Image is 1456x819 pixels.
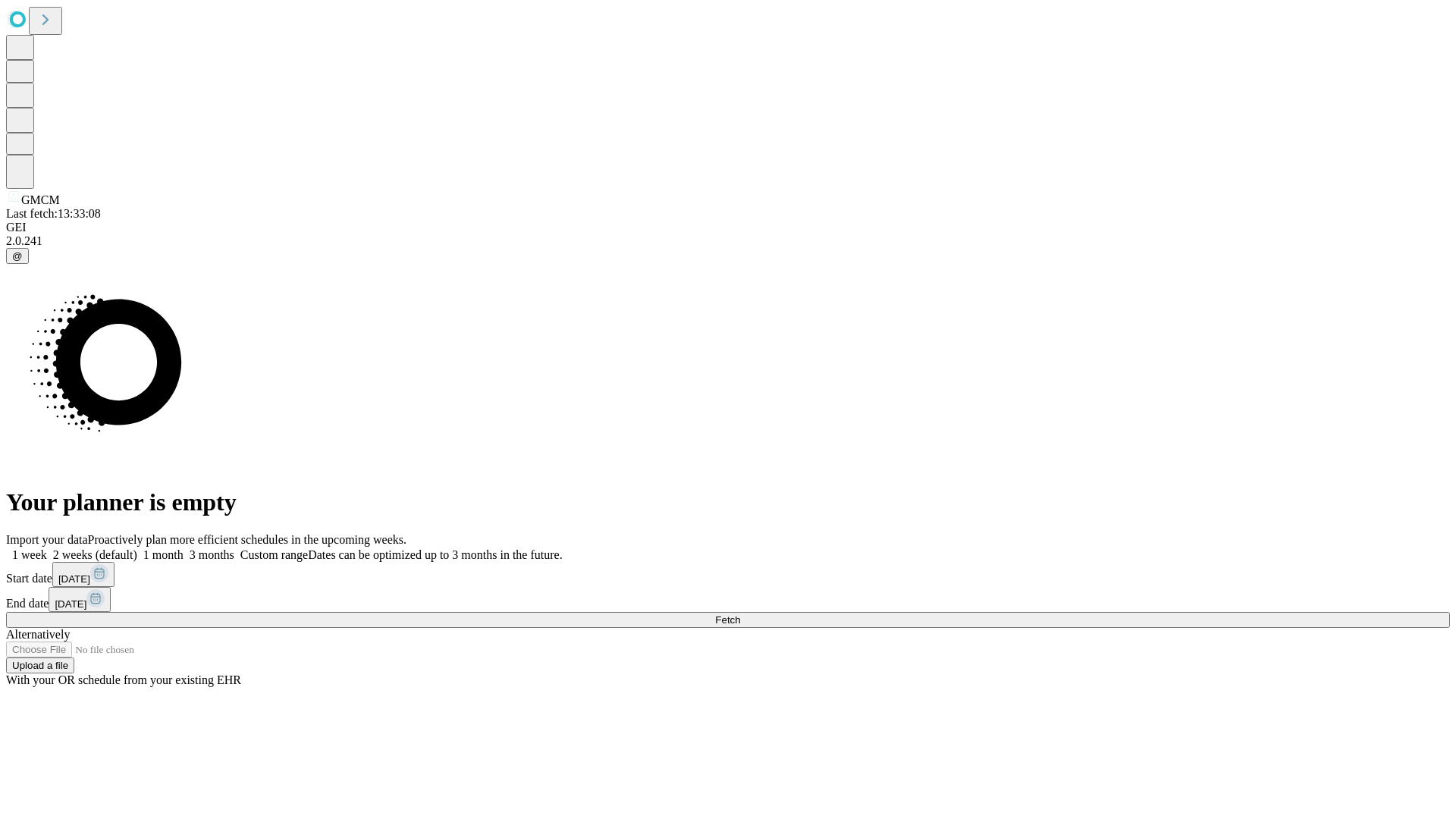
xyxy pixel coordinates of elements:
[6,533,88,546] span: Import your data
[53,548,137,561] span: 2 weeks (default)
[6,234,1450,248] div: 2.0.241
[6,207,101,220] span: Last fetch: 13:33:08
[6,248,29,264] button: @
[143,548,184,561] span: 1 month
[715,614,740,626] span: Fetch
[52,562,115,587] button: [DATE]
[58,573,90,585] span: [DATE]
[240,548,308,561] span: Custom range
[6,488,1450,516] h1: Your planner is empty
[308,548,562,561] span: Dates can be optimized up to 3 months in the future.
[6,562,1450,587] div: Start date
[190,548,234,561] span: 3 months
[6,657,74,673] button: Upload a file
[6,673,241,686] span: With your OR schedule from your existing EHR
[88,533,406,546] span: Proactively plan more efficient schedules in the upcoming weeks.
[6,612,1450,628] button: Fetch
[6,221,1450,234] div: GEI
[12,250,23,262] span: @
[6,587,1450,612] div: End date
[55,598,86,610] span: [DATE]
[12,548,47,561] span: 1 week
[49,587,111,612] button: [DATE]
[6,628,70,641] span: Alternatively
[21,193,60,206] span: GMCM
